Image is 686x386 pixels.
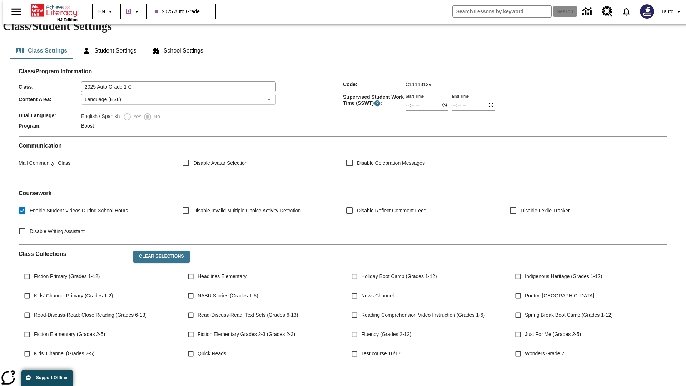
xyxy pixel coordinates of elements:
[343,94,406,107] span: Supervised Student Work Time (SSWT) :
[357,159,425,167] span: Disable Celebration Messages
[343,81,406,87] span: Code :
[21,370,73,386] button: Support Offline
[19,68,667,75] h2: Class/Program Information
[19,84,81,90] span: Class :
[10,42,676,59] div: Class/Student Settings
[19,190,667,197] h2: Course work
[56,160,70,166] span: Class
[155,8,208,15] span: 2025 Auto Grade 1 C
[81,113,120,121] label: English / Spanish
[361,369,425,377] span: NJSLA-ELA Smart (Grade 3)
[3,20,683,33] h1: Class/Student Settings
[661,8,673,15] span: Tauto
[525,311,613,319] span: Spring Break Boot Camp (Grades 1-12)
[193,159,248,167] span: Disable Avatar Selection
[19,96,81,102] span: Content Area :
[31,3,78,22] div: Home
[10,42,73,59] button: Class Settings
[133,251,189,263] button: Clear Selections
[19,123,81,129] span: Program :
[361,350,401,357] span: Test course 10/17
[525,292,594,300] span: Poetry: [GEOGRAPHIC_DATA]
[98,8,105,15] span: EN
[453,6,551,17] input: search field
[361,311,485,319] span: Reading Comprehension Video Instruction (Grades 1-6)
[152,113,160,120] span: No
[406,93,424,99] label: Start Time
[19,142,667,149] h2: Communication
[19,75,667,130] div: Class/Program Information
[30,207,128,214] span: Enable Student Videos During School Hours
[19,245,667,370] div: Class Collections
[19,190,667,239] div: Coursework
[36,375,67,380] span: Support Offline
[198,369,285,377] span: NJSLA-ELA Prep Boot Camp (Grade 3)
[30,228,85,235] span: Disable Writing Assistant
[198,350,226,357] span: Quick Reads
[131,113,141,120] span: Yes
[361,273,437,280] span: Holiday Boot Camp (Grades 1-12)
[127,7,130,16] span: B
[525,331,581,338] span: Just For Me (Grades 2-5)
[361,292,394,300] span: News Channel
[19,142,667,178] div: Communication
[521,207,570,214] span: Disable Lexile Tracker
[34,331,105,338] span: Fiction Elementary (Grades 2-5)
[361,331,411,338] span: Fluency (Grades 2-12)
[198,311,298,319] span: Read-Discuss-Read: Text Sets (Grades 6-13)
[81,123,94,129] span: Boost
[34,350,94,357] span: Kids' Channel (Grades 2-5)
[374,100,381,107] button: Supervised Student Work Time is the timeframe when students can take LevelSet and when lessons ar...
[95,5,118,18] button: Language: EN, Select a language
[406,81,431,87] span: C11143129
[193,207,301,214] span: Disable Invalid Multiple Choice Activity Detection
[81,94,276,105] div: Language (ESL)
[34,292,113,300] span: Kids' Channel Primary (Grades 1-2)
[19,251,128,257] h2: Class Collections
[357,207,427,214] span: Disable Reflect Comment Feed
[578,2,598,21] a: Data Center
[525,369,564,377] span: Wonders Grade 3
[81,81,276,92] input: Class
[198,331,295,338] span: Fiction Elementary Grades 2-3 (Grades 2-3)
[636,2,658,21] button: Select a new avatar
[34,273,100,280] span: Fiction Primary (Grades 1-12)
[19,160,56,166] span: Mail Community :
[76,42,142,59] button: Student Settings
[198,292,258,300] span: NABU Stories (Grades 1-5)
[525,350,564,357] span: Wonders Grade 2
[525,273,602,280] span: Indigenous Heritage (Grades 1-12)
[598,2,617,21] a: Resource Center, Will open in new tab
[34,311,147,319] span: Read-Discuss-Read: Close Reading (Grades 6-13)
[617,2,636,21] a: Notifications
[19,113,81,118] span: Dual Language :
[198,273,247,280] span: Headlines Elementary
[57,18,78,22] span: NJ Edition
[658,5,686,18] button: Profile/Settings
[123,5,144,18] button: Boost Class color is purple. Change class color
[452,93,469,99] label: End Time
[146,42,209,59] button: School Settings
[640,4,654,19] img: Avatar
[6,1,27,22] button: Open side menu
[31,3,78,18] a: Home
